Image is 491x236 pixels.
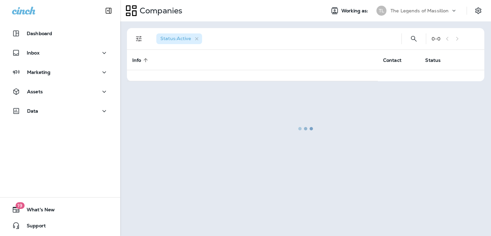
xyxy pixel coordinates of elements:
[472,5,484,17] button: Settings
[15,202,24,209] span: 19
[20,207,55,215] span: What's New
[27,50,39,55] p: Inbox
[27,70,50,75] p: Marketing
[7,27,114,40] button: Dashboard
[20,223,46,231] span: Support
[7,46,114,60] button: Inbox
[341,8,370,14] span: Working as:
[7,66,114,79] button: Marketing
[390,8,449,13] p: The Legends of Massillon
[7,104,114,118] button: Data
[7,219,114,232] button: Support
[137,6,182,16] p: Companies
[99,4,118,17] button: Collapse Sidebar
[376,6,386,16] div: TL
[7,203,114,216] button: 19What's New
[27,89,43,94] p: Assets
[27,108,38,114] p: Data
[27,31,52,36] p: Dashboard
[7,85,114,98] button: Assets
